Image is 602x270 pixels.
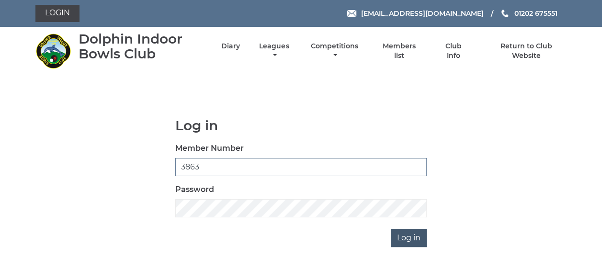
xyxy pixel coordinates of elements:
span: 01202 675551 [514,9,557,18]
div: Dolphin Indoor Bowls Club [79,32,204,61]
h1: Log in [175,118,427,133]
img: Phone us [501,10,508,17]
label: Password [175,184,214,195]
a: Email [EMAIL_ADDRESS][DOMAIN_NAME] [347,8,483,19]
a: Phone us 01202 675551 [500,8,557,19]
a: Return to Club Website [486,42,567,60]
img: Email [347,10,356,17]
img: Dolphin Indoor Bowls Club [35,33,71,69]
a: Members list [377,42,421,60]
a: Club Info [438,42,469,60]
input: Log in [391,229,427,247]
label: Member Number [175,143,244,154]
a: Competitions [308,42,361,60]
span: [EMAIL_ADDRESS][DOMAIN_NAME] [361,9,483,18]
a: Leagues [257,42,291,60]
a: Login [35,5,80,22]
a: Diary [221,42,240,51]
